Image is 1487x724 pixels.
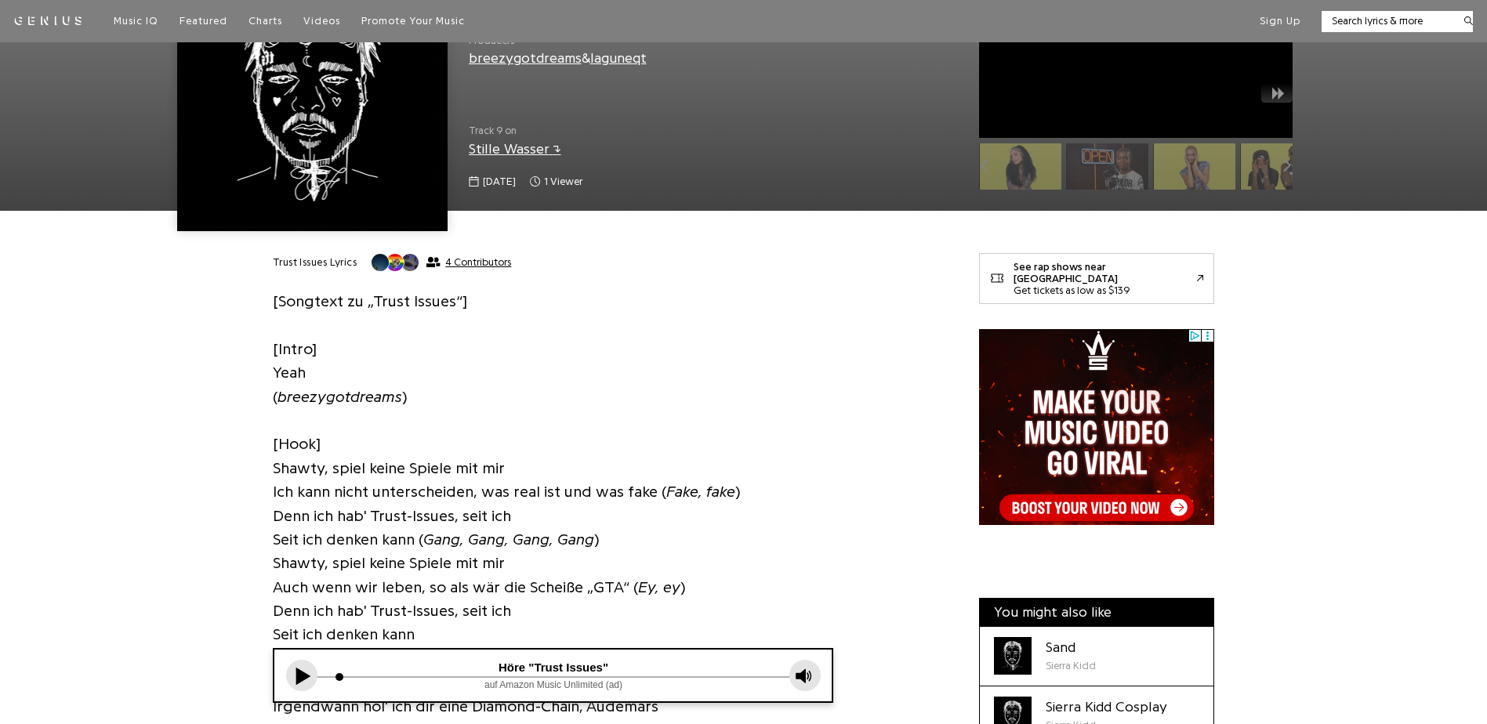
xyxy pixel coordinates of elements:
[979,253,1214,305] a: See rap shows near [GEOGRAPHIC_DATA]Get tickets as low as $139
[361,14,465,28] a: Promote Your Music
[180,14,227,28] a: Featured
[1260,14,1300,28] button: Sign Up
[180,16,227,26] span: Featured
[423,531,594,548] i: Gang, Gang, Gang, Gang
[445,256,511,269] span: 4 Contributors
[1046,637,1096,658] div: Sand
[980,599,1213,627] div: You might also like
[638,579,680,595] i: Ey, ey
[469,123,959,139] span: Track 9 on
[114,16,158,26] span: Music IQ
[1261,85,1293,103] img: skip.png
[273,255,357,270] h2: Trust Issues Lyrics
[361,16,465,26] span: Promote Your Music
[483,174,516,190] span: [DATE]
[994,637,1032,675] div: Cover art for Sand by Sierra Kidd
[666,483,735,500] i: Fake, fake
[1046,697,1167,718] div: Sierra Kidd Cosplay
[979,329,1214,525] iframe: Advertisement
[248,16,282,26] span: Charts
[274,650,832,701] iframe: Tonefuse player
[980,627,1213,686] a: Cover art for Sand by Sierra KiddSandSierra Kidd
[469,142,561,156] a: Stille Wasser
[277,389,402,405] i: breezygotdreams
[544,174,582,190] span: 1 viewer
[469,48,647,68] div: &
[303,14,340,28] a: Videos
[530,174,582,190] span: 1 viewer
[303,16,340,26] span: Videos
[1014,284,1197,296] div: Get tickets as low as $139
[248,14,282,28] a: Charts
[1322,13,1454,29] input: Search lyrics & more
[114,14,158,28] a: Music IQ
[590,51,647,65] a: laguneqt
[1014,261,1197,284] div: See rap shows near [GEOGRAPHIC_DATA]
[371,253,511,272] button: 4 Contributors
[469,51,582,65] a: breezygotdreams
